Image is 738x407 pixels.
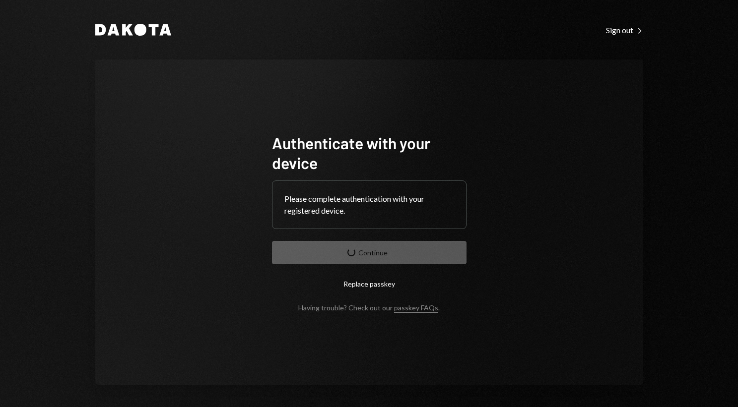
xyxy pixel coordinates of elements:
[394,303,438,313] a: passkey FAQs
[606,25,643,35] div: Sign out
[298,303,440,312] div: Having trouble? Check out our .
[272,133,467,173] h1: Authenticate with your device
[606,24,643,35] a: Sign out
[272,272,467,295] button: Replace passkey
[284,193,454,217] div: Please complete authentication with your registered device.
